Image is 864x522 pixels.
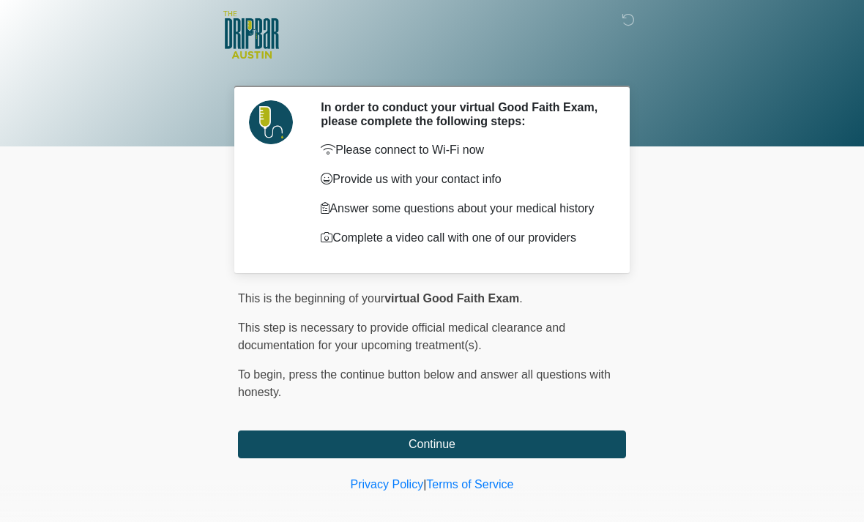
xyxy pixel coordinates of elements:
a: | [423,478,426,491]
span: press the continue button below and answer all questions with honesty. [238,368,611,398]
p: Answer some questions about your medical history [321,200,604,217]
p: Provide us with your contact info [321,171,604,188]
a: Terms of Service [426,478,513,491]
img: The DRIPBaR - Austin The Domain Logo [223,11,279,59]
span: . [519,292,522,305]
h2: In order to conduct your virtual Good Faith Exam, please complete the following steps: [321,100,604,128]
p: Please connect to Wi-Fi now [321,141,604,159]
button: Continue [238,430,626,458]
p: Complete a video call with one of our providers [321,229,604,247]
span: This is the beginning of your [238,292,384,305]
a: Privacy Policy [351,478,424,491]
span: This step is necessary to provide official medical clearance and documentation for your upcoming ... [238,321,565,351]
img: Agent Avatar [249,100,293,144]
strong: virtual Good Faith Exam [384,292,519,305]
span: To begin, [238,368,288,381]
